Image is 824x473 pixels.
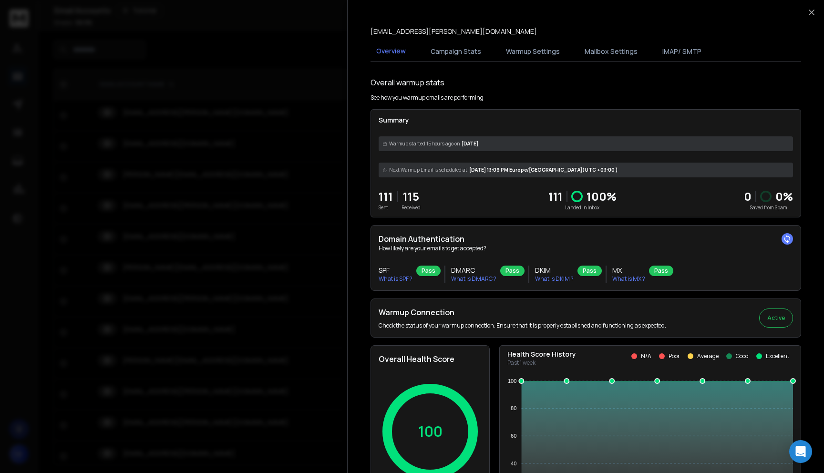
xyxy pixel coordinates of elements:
[379,353,482,365] h2: Overall Health Score
[508,378,516,384] tspan: 100
[379,266,412,275] h3: SPF
[641,352,651,360] p: N/A
[379,233,793,245] h2: Domain Authentication
[451,266,496,275] h3: DMARC
[744,188,752,204] strong: 0
[548,189,563,204] p: 111
[416,266,441,276] div: Pass
[649,266,673,276] div: Pass
[379,189,393,204] p: 111
[775,189,793,204] p: 0 %
[371,77,444,88] h1: Overall warmup stats
[379,204,393,211] p: Sent
[379,322,666,329] p: Check the status of your warmup connection. Ensure that it is properly established and functionin...
[744,204,793,211] p: Saved from Spam
[379,307,666,318] h2: Warmup Connection
[612,275,645,283] p: What is MX ?
[379,115,793,125] p: Summary
[759,308,793,328] button: Active
[511,461,516,466] tspan: 40
[389,140,460,147] span: Warmup started 15 hours ago on
[389,166,467,174] span: Next Warmup Email is scheduled at
[371,94,484,102] p: See how you warmup emails are performing
[402,204,421,211] p: Received
[402,189,421,204] p: 115
[511,405,516,411] tspan: 80
[535,275,574,283] p: What is DKIM ?
[379,275,412,283] p: What is SPF ?
[500,41,566,62] button: Warmup Settings
[736,352,749,360] p: Good
[697,352,719,360] p: Average
[379,163,793,177] div: [DATE] 13:09 PM Europe/[GEOGRAPHIC_DATA] (UTC +03:00 )
[789,440,812,463] div: Open Intercom Messenger
[500,266,525,276] div: Pass
[507,350,576,359] p: Health Score History
[425,41,487,62] button: Campaign Stats
[766,352,789,360] p: Excellent
[379,136,793,151] div: [DATE]
[371,27,537,36] p: [EMAIL_ADDRESS][PERSON_NAME][DOMAIN_NAME]
[371,41,412,62] button: Overview
[548,204,617,211] p: Landed in Inbox
[612,266,645,275] h3: MX
[379,245,793,252] p: How likely are your emails to get accepted?
[418,423,443,440] p: 100
[669,352,680,360] p: Poor
[535,266,574,275] h3: DKIM
[577,266,602,276] div: Pass
[587,189,617,204] p: 100 %
[451,275,496,283] p: What is DMARC ?
[579,41,643,62] button: Mailbox Settings
[511,433,516,439] tspan: 60
[657,41,707,62] button: IMAP/ SMTP
[507,359,576,367] p: Past 1 week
